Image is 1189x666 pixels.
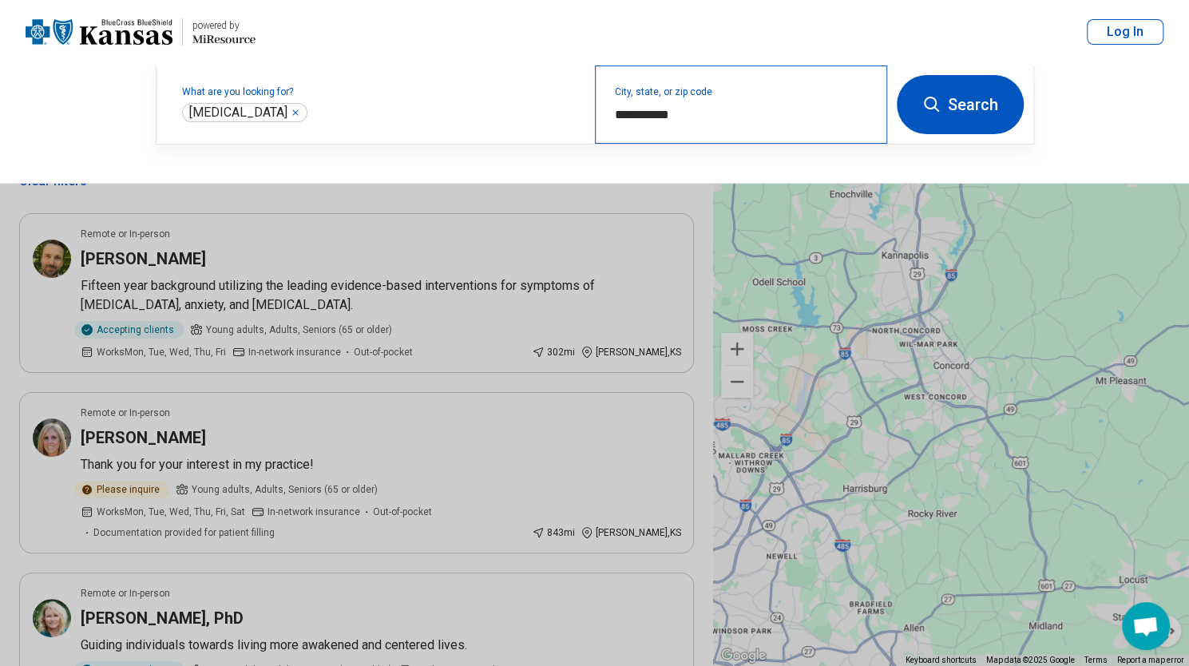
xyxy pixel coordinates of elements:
[1122,602,1170,650] div: Open chat
[26,13,172,51] img: Blue Cross Blue Shield Kansas
[189,105,287,121] span: [MEDICAL_DATA]
[192,18,256,33] div: powered by
[182,87,576,97] label: What are you looking for?
[26,13,256,51] a: Blue Cross Blue Shield Kansaspowered by
[897,75,1024,134] button: Search
[291,108,300,117] button: Psychologist
[1087,19,1163,45] button: Log In
[182,103,307,122] div: Psychologist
